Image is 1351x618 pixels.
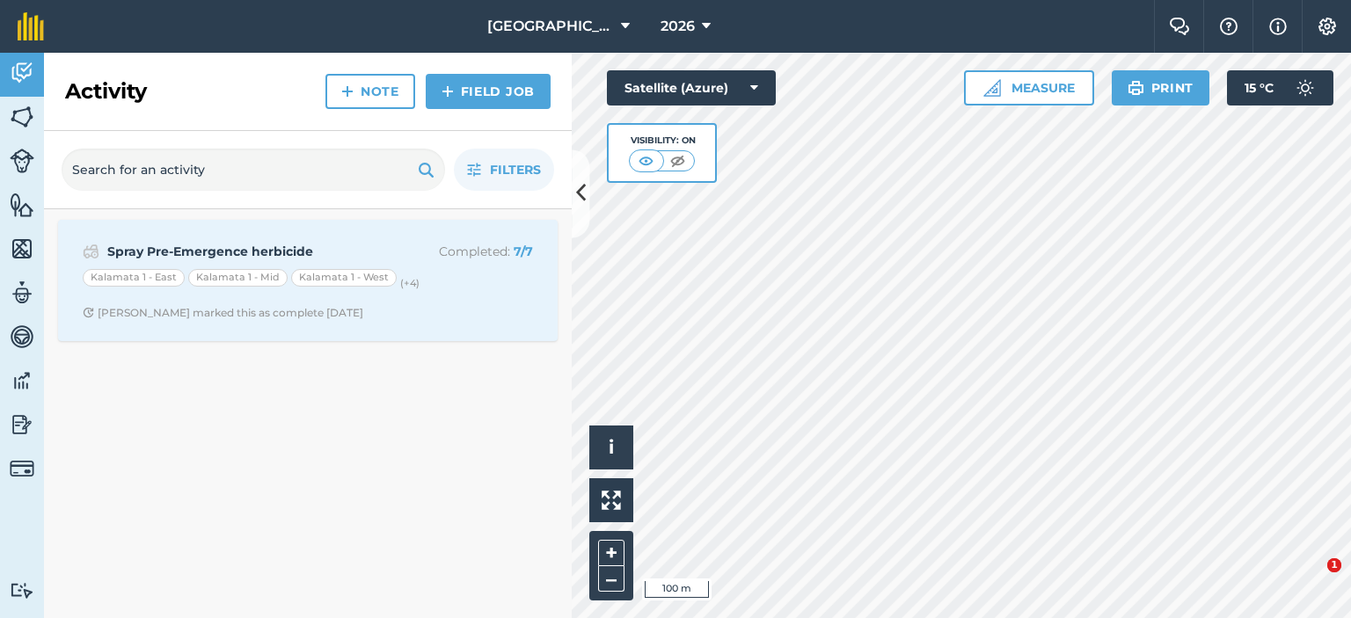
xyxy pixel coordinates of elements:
img: svg+xml;base64,PHN2ZyB4bWxucz0iaHR0cDovL3d3dy53My5vcmcvMjAwMC9zdmciIHdpZHRoPSI1NiIgaGVpZ2h0PSI2MC... [10,104,34,130]
img: svg+xml;base64,PHN2ZyB4bWxucz0iaHR0cDovL3d3dy53My5vcmcvMjAwMC9zdmciIHdpZHRoPSI1NiIgaGVpZ2h0PSI2MC... [10,192,34,218]
img: svg+xml;base64,PD94bWwgdmVyc2lvbj0iMS4wIiBlbmNvZGluZz0idXRmLTgiPz4KPCEtLSBHZW5lcmF0b3I6IEFkb2JlIE... [10,411,34,438]
a: Spray Pre-Emergence herbicideCompleted: 7/7Kalamata 1 - EastKalamata 1 - MidKalamata 1 - West(+4)... [69,230,547,331]
img: svg+xml;base64,PD94bWwgdmVyc2lvbj0iMS4wIiBlbmNvZGluZz0idXRmLTgiPz4KPCEtLSBHZW5lcmF0b3I6IEFkb2JlIE... [10,367,34,394]
img: svg+xml;base64,PD94bWwgdmVyc2lvbj0iMS4wIiBlbmNvZGluZz0idXRmLTgiPz4KPCEtLSBHZW5lcmF0b3I6IEFkb2JlIE... [10,60,34,86]
button: Measure [964,70,1094,105]
span: 15 ° C [1245,70,1274,105]
img: svg+xml;base64,PHN2ZyB4bWxucz0iaHR0cDovL3d3dy53My5vcmcvMjAwMC9zdmciIHdpZHRoPSI1MCIgaGVpZ2h0PSI0MC... [667,152,689,170]
img: svg+xml;base64,PD94bWwgdmVyc2lvbj0iMS4wIiBlbmNvZGluZz0idXRmLTgiPz4KPCEtLSBHZW5lcmF0b3I6IEFkb2JlIE... [10,582,34,599]
button: Print [1112,70,1210,105]
iframe: Intercom live chat [1291,558,1333,600]
img: svg+xml;base64,PD94bWwgdmVyc2lvbj0iMS4wIiBlbmNvZGluZz0idXRmLTgiPz4KPCEtLSBHZW5lcmF0b3I6IEFkb2JlIE... [10,456,34,481]
span: 1 [1327,558,1341,572]
img: svg+xml;base64,PHN2ZyB4bWxucz0iaHR0cDovL3d3dy53My5vcmcvMjAwMC9zdmciIHdpZHRoPSIxOSIgaGVpZ2h0PSIyNC... [1128,77,1144,98]
img: svg+xml;base64,PHN2ZyB4bWxucz0iaHR0cDovL3d3dy53My5vcmcvMjAwMC9zdmciIHdpZHRoPSI1MCIgaGVpZ2h0PSI0MC... [635,152,657,170]
img: svg+xml;base64,PHN2ZyB4bWxucz0iaHR0cDovL3d3dy53My5vcmcvMjAwMC9zdmciIHdpZHRoPSI1NiIgaGVpZ2h0PSI2MC... [10,236,34,262]
strong: 7 / 7 [514,244,533,259]
span: i [609,436,614,458]
span: Filters [490,160,541,179]
div: Kalamata 1 - Mid [188,269,288,287]
h2: Activity [65,77,147,105]
img: svg+xml;base64,PHN2ZyB4bWxucz0iaHR0cDovL3d3dy53My5vcmcvMjAwMC9zdmciIHdpZHRoPSIxOSIgaGVpZ2h0PSIyNC... [418,159,435,180]
img: A cog icon [1317,18,1338,35]
img: Clock with arrow pointing clockwise [83,307,94,318]
button: 15 °C [1227,70,1333,105]
span: 2026 [661,16,695,37]
img: svg+xml;base64,PHN2ZyB4bWxucz0iaHR0cDovL3d3dy53My5vcmcvMjAwMC9zdmciIHdpZHRoPSIxNyIgaGVpZ2h0PSIxNy... [1269,16,1287,37]
img: svg+xml;base64,PHN2ZyB4bWxucz0iaHR0cDovL3d3dy53My5vcmcvMjAwMC9zdmciIHdpZHRoPSIxNCIgaGVpZ2h0PSIyNC... [442,81,454,102]
img: Ruler icon [983,79,1001,97]
img: Two speech bubbles overlapping with the left bubble in the forefront [1169,18,1190,35]
img: Four arrows, one pointing top left, one top right, one bottom right and the last bottom left [602,491,621,510]
img: svg+xml;base64,PD94bWwgdmVyc2lvbj0iMS4wIiBlbmNvZGluZz0idXRmLTgiPz4KPCEtLSBHZW5lcmF0b3I6IEFkb2JlIE... [10,149,34,173]
img: fieldmargin Logo [18,12,44,40]
button: i [589,425,633,469]
div: Kalamata 1 - West [291,269,397,287]
div: Visibility: On [629,134,696,148]
input: Search for an activity [62,149,445,191]
button: – [598,566,624,592]
strong: Spray Pre-Emergence herbicide [107,242,386,261]
div: Kalamata 1 - East [83,269,185,287]
img: A question mark icon [1218,18,1239,35]
a: Note [325,74,415,109]
button: Filters [454,149,554,191]
img: svg+xml;base64,PHN2ZyB4bWxucz0iaHR0cDovL3d3dy53My5vcmcvMjAwMC9zdmciIHdpZHRoPSIxNCIgaGVpZ2h0PSIyNC... [341,81,354,102]
img: svg+xml;base64,PD94bWwgdmVyc2lvbj0iMS4wIiBlbmNvZGluZz0idXRmLTgiPz4KPCEtLSBHZW5lcmF0b3I6IEFkb2JlIE... [1288,70,1323,105]
img: svg+xml;base64,PD94bWwgdmVyc2lvbj0iMS4wIiBlbmNvZGluZz0idXRmLTgiPz4KPCEtLSBHZW5lcmF0b3I6IEFkb2JlIE... [10,324,34,350]
span: [GEOGRAPHIC_DATA] [487,16,614,37]
img: svg+xml;base64,PD94bWwgdmVyc2lvbj0iMS4wIiBlbmNvZGluZz0idXRmLTgiPz4KPCEtLSBHZW5lcmF0b3I6IEFkb2JlIE... [10,280,34,306]
button: Satellite (Azure) [607,70,776,105]
button: + [598,540,624,566]
div: [PERSON_NAME] marked this as complete [DATE] [83,306,363,320]
img: svg+xml;base64,PD94bWwgdmVyc2lvbj0iMS4wIiBlbmNvZGluZz0idXRmLTgiPz4KPCEtLSBHZW5lcmF0b3I6IEFkb2JlIE... [83,241,99,262]
p: Completed : [393,242,533,261]
a: Field Job [426,74,551,109]
small: (+ 4 ) [400,277,420,289]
